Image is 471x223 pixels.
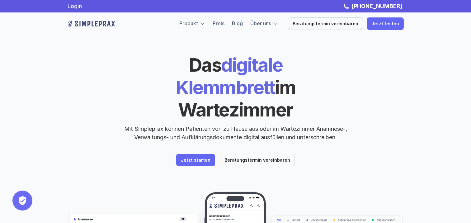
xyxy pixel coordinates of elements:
a: Über uns [250,20,271,26]
a: Beratungstermin vereinbaren [288,17,363,30]
strong: [PHONE_NUMBER] [351,3,402,9]
a: Blog [232,20,243,26]
a: Jetzt testen [367,17,404,30]
a: Login [68,3,82,9]
a: Beratungstermin vereinbaren [220,154,295,166]
h1: digitale Klemmbrett [128,54,343,121]
p: Beratungstermin vereinbaren [224,158,290,163]
p: Jetzt starten [181,158,210,163]
span: im Wartezimmer [178,76,299,121]
a: [PHONE_NUMBER] [350,3,404,9]
span: Das [189,54,221,76]
a: Jetzt starten [176,154,215,166]
a: Produkt [179,20,198,26]
a: Preis [213,20,224,26]
p: Beratungstermin vereinbaren [293,21,358,26]
p: Mit Simpleprax können Patienten von zu Hause aus oder im Wartezimmer Anamnese-, Verwaltungs- und ... [119,125,352,141]
p: Jetzt testen [371,21,399,26]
